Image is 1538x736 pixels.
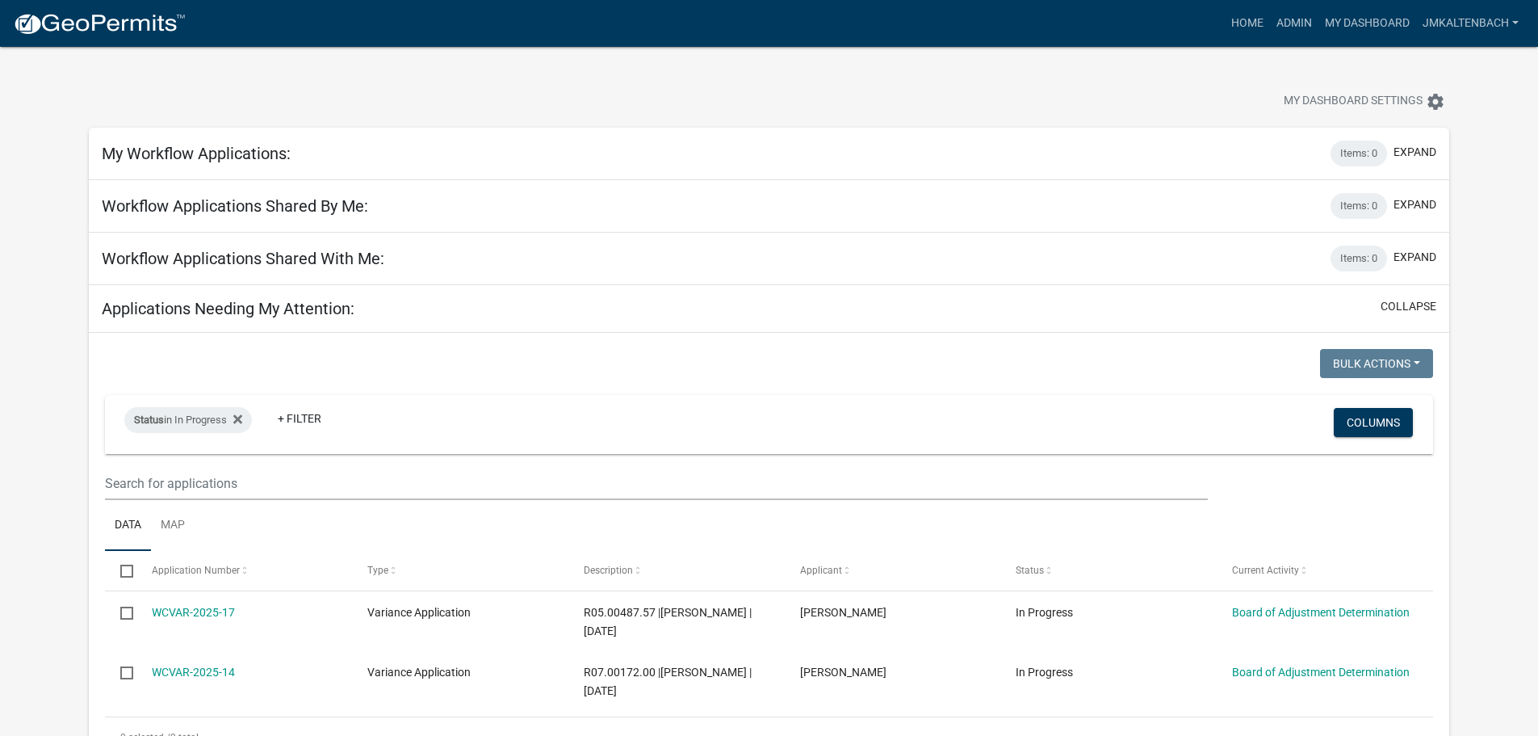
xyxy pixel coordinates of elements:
span: R07.00172.00 |Shawn Conrad | 06/13/2025 [584,666,752,697]
a: Board of Adjustment Determination [1232,606,1410,619]
span: Application Number [152,565,240,576]
div: Items: 0 [1331,246,1387,271]
datatable-header-cell: Type [352,551,568,590]
button: Bulk Actions [1320,349,1433,378]
span: Status [1016,565,1044,576]
h5: Applications Needing My Attention: [102,299,354,318]
h5: Workflow Applications Shared With Me: [102,249,384,268]
a: My Dashboard [1318,8,1416,39]
span: Status [134,414,164,426]
a: Home [1225,8,1270,39]
span: In Progress [1016,666,1073,679]
datatable-header-cell: Application Number [136,551,353,590]
span: Shawn Jacob Conrad [800,666,886,679]
span: In Progress [1016,606,1073,619]
span: Variance Application [367,606,471,619]
a: WCVAR-2025-17 [152,606,235,619]
button: collapse [1381,298,1436,315]
div: in In Progress [124,407,252,433]
span: Current Activity [1232,565,1299,576]
span: Matthew Ketchum [800,606,886,619]
div: Items: 0 [1331,141,1387,166]
h5: My Workflow Applications: [102,144,291,163]
a: Map [151,500,195,552]
button: My Dashboard Settingssettings [1271,86,1458,117]
a: + Filter [265,404,334,433]
span: Description [584,565,633,576]
span: Variance Application [367,666,471,679]
a: WCVAR-2025-14 [152,666,235,679]
input: Search for applications [105,467,1207,500]
button: Columns [1334,408,1413,437]
datatable-header-cell: Select [105,551,136,590]
datatable-header-cell: Applicant [784,551,1000,590]
a: Admin [1270,8,1318,39]
span: Type [367,565,388,576]
h5: Workflow Applications Shared By Me: [102,196,368,216]
i: settings [1426,92,1445,111]
a: jmkaltenbach [1416,8,1525,39]
button: expand [1393,249,1436,266]
button: expand [1393,196,1436,213]
datatable-header-cell: Description [568,551,785,590]
span: My Dashboard Settings [1284,92,1423,111]
a: Board of Adjustment Determination [1232,666,1410,679]
datatable-header-cell: Current Activity [1217,551,1433,590]
span: R05.00487.57 |Matthew SKetchum | 08/15/2025 [584,606,752,637]
a: Data [105,500,151,552]
div: Items: 0 [1331,193,1387,219]
button: expand [1393,144,1436,161]
span: Applicant [800,565,842,576]
datatable-header-cell: Status [1000,551,1217,590]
